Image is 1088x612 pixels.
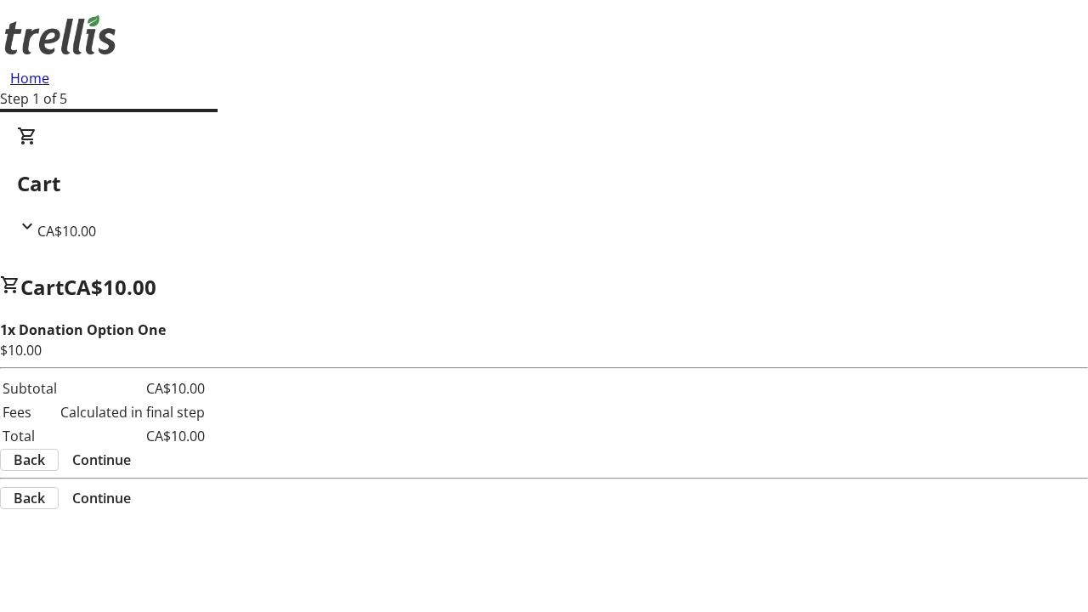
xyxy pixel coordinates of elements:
span: Back [14,450,45,470]
span: Continue [72,450,131,470]
button: Continue [59,488,144,508]
td: Calculated in final step [59,401,206,423]
span: Continue [72,488,131,508]
h2: Cart [17,168,1071,199]
td: CA$10.00 [59,377,206,399]
span: CA$10.00 [64,273,156,301]
td: Fees [2,401,58,423]
span: CA$10.00 [37,222,96,241]
td: Total [2,425,58,447]
span: Cart [20,273,64,301]
td: CA$10.00 [59,425,206,447]
td: Subtotal [2,377,58,399]
div: CartCA$10.00 [17,126,1071,241]
span: Back [14,488,45,508]
button: Continue [59,450,144,470]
